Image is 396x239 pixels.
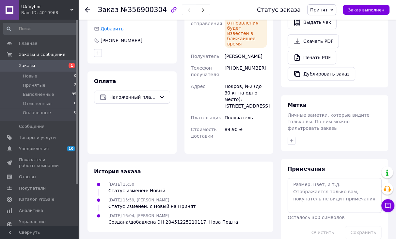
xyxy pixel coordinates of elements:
span: Заказ выполнен [348,8,384,12]
span: История заказа [94,168,141,175]
span: Управление сайтом [19,219,60,230]
span: Показатели работы компании [19,157,60,169]
span: Выполненные [23,92,54,97]
span: Аналитика [19,208,43,213]
button: Заказ выполнен [343,5,389,15]
div: Вернуться назад [85,7,90,13]
span: Добавить [101,26,123,31]
span: Наложенный платеж [109,94,157,101]
span: Товары и услуги [19,135,56,141]
span: 1 [69,63,75,68]
span: Отзывы [19,174,36,180]
span: 95 [72,92,76,97]
span: Метки [288,102,307,108]
div: Статус изменен: с Новый на Принят [108,203,196,210]
span: Уведомления [19,146,49,152]
div: Покров, №2 (до 30 кг на одно место): [STREET_ADDRESS] [223,80,268,112]
span: Сообщения [19,124,44,129]
span: Стоимость доставки [191,127,217,139]
span: Телефон получателя [191,65,219,77]
div: Ваш ID: 4019968 [21,10,78,16]
div: Статус изменен: Новый [108,187,165,194]
div: Статус отправления будет известен в ближайшее время [225,14,267,48]
div: Получатель [223,112,268,124]
div: [PERSON_NAME] [223,50,268,62]
span: Статус отправления [191,14,222,26]
span: Заказ [98,6,119,14]
span: Получатель [191,54,219,59]
span: Заказы и сообщения [19,52,65,58]
button: Выдать чек [288,15,337,29]
div: 89.90 ₴ [223,124,268,142]
span: [DATE] 15:50 [108,182,134,187]
input: Поиск [3,23,77,35]
button: Дублировать заказ [288,67,355,81]
button: Чат с покупателем [381,199,394,212]
span: Принятые [23,82,45,88]
span: Отмененные [23,101,51,107]
span: Осталось 300 символов [288,215,344,220]
span: 0 [74,110,76,116]
span: 6 [74,101,76,107]
span: UA Vybor [21,4,70,10]
span: Адрес [191,84,205,89]
div: [PHONE_NUMBER] [100,37,143,44]
span: Каталог ProSale [19,196,54,202]
span: [DATE] 15:59, [PERSON_NAME] [108,198,169,202]
span: Принят [310,7,328,12]
div: Создана/добавлена ЭН 20451225210117, Нова Пошта [108,219,238,225]
span: 2 [74,82,76,88]
span: 10 [67,146,75,151]
a: Скачать PDF [288,34,339,48]
span: Новые [23,73,37,79]
div: [PHONE_NUMBER] [223,62,268,80]
span: Оплаченные [23,110,51,116]
span: Плательщик [191,115,221,120]
a: Печать PDF [288,51,336,64]
span: Личные заметки, которые видите только вы. По ним можно фильтровать заказы [288,112,370,131]
span: Заказы [19,63,35,69]
span: №356900304 [120,6,167,14]
span: Примечания [288,166,325,172]
span: Покупатели [19,185,46,191]
span: [DATE] 16:04, [PERSON_NAME] [108,213,169,218]
span: 0 [74,73,76,79]
span: Главная [19,41,37,46]
span: Оплата [94,78,116,84]
div: Статус заказа [257,7,301,13]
